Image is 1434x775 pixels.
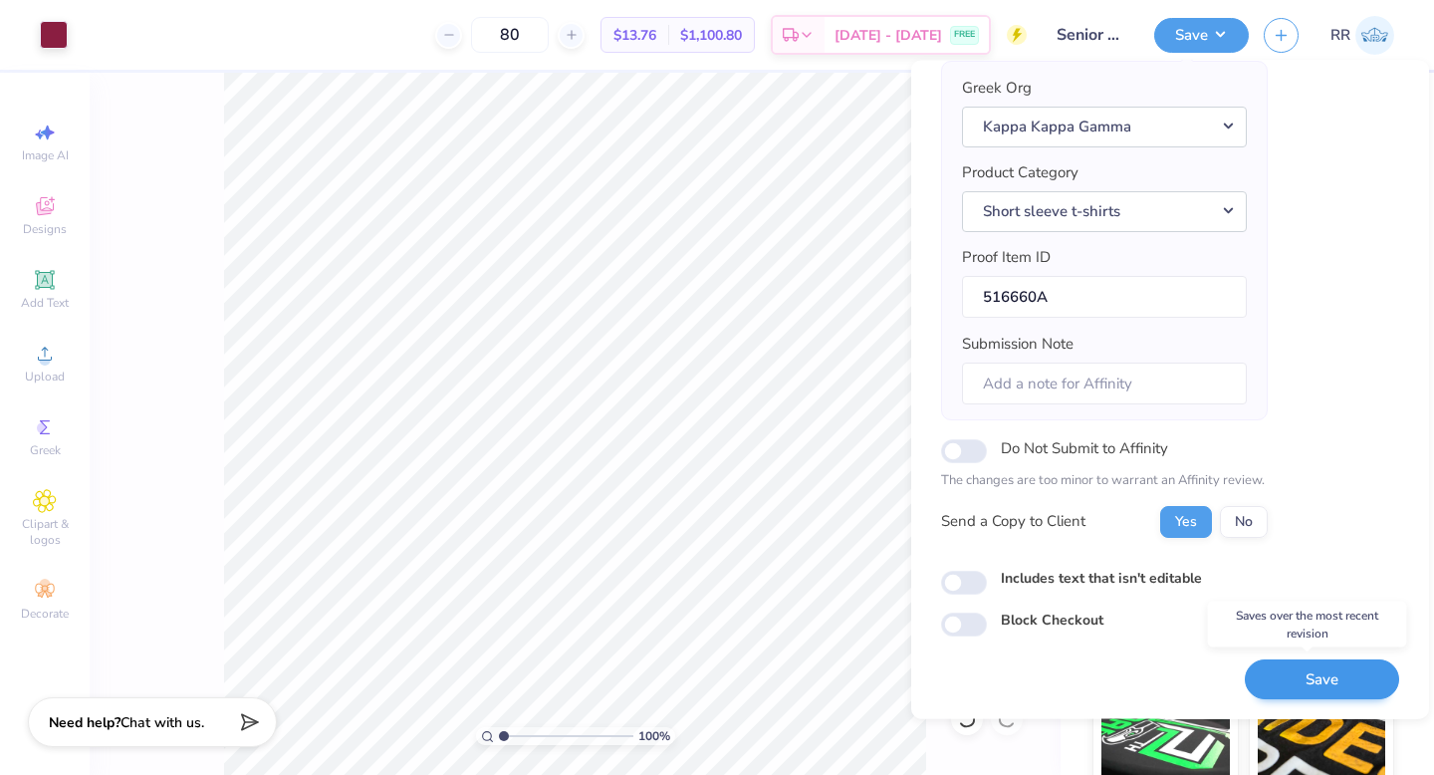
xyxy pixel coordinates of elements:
[941,472,1268,492] p: The changes are too minor to warrant an Affinity review.
[1001,568,1202,589] label: Includes text that isn't editable
[1042,15,1139,55] input: Untitled Design
[613,25,656,46] span: $13.76
[1330,24,1350,47] span: RR
[25,369,65,385] span: Upload
[1330,16,1394,55] a: RR
[962,363,1247,405] input: Add a note for Affinity
[962,78,1032,101] label: Greek Org
[1355,16,1394,55] img: Rigil Kent Ricardo
[120,713,204,732] span: Chat with us.
[962,334,1074,357] label: Submission Note
[23,221,67,237] span: Designs
[680,25,742,46] span: $1,100.80
[471,17,549,53] input: – –
[941,511,1085,534] div: Send a Copy to Client
[962,191,1247,232] button: Short sleeve t-shirts
[1208,602,1407,647] div: Saves over the most recent revision
[954,28,975,42] span: FREE
[962,162,1078,185] label: Product Category
[1001,610,1103,631] label: Block Checkout
[10,516,80,548] span: Clipart & logos
[21,606,69,622] span: Decorate
[22,147,69,163] span: Image AI
[30,442,61,458] span: Greek
[638,727,670,745] span: 100 %
[835,25,942,46] span: [DATE] - [DATE]
[962,107,1247,147] button: Kappa Kappa Gamma
[1001,436,1168,462] label: Do Not Submit to Affinity
[1154,18,1249,53] button: Save
[1220,506,1268,538] button: No
[1245,659,1399,700] button: Save
[49,713,120,732] strong: Need help?
[1160,506,1212,538] button: Yes
[962,247,1051,270] label: Proof Item ID
[21,295,69,311] span: Add Text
